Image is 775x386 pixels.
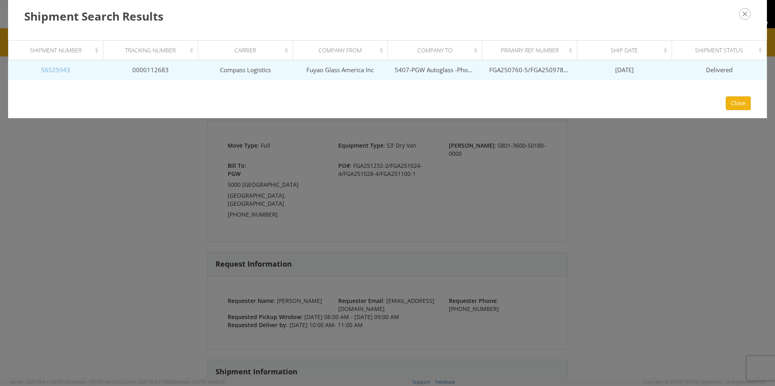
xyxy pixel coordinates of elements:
button: Close [726,96,751,110]
span: Delivered [706,66,733,74]
td: FGA250760-5/FGA250978-3/FGA251095-2/FGA251149-1/FGA251237-1 [482,60,577,80]
div: Primary Ref Number [490,46,574,54]
td: 5407-PGW Autoglass -Phoenix Hub [387,60,482,80]
h3: Shipment Search Results [24,8,751,24]
td: Compass Logistics [198,60,293,80]
div: Company To [395,46,480,54]
div: Ship Date [584,46,669,54]
div: Shipment Status [679,46,764,54]
div: Company From [300,46,385,54]
span: [DATE] [615,66,634,74]
td: Fuyao Glass America Inc [293,60,387,80]
td: 0000112683 [103,60,198,80]
div: Carrier [205,46,290,54]
a: 56525943 [41,66,70,74]
div: Shipment Number [16,46,101,54]
div: Tracking Number [110,46,195,54]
